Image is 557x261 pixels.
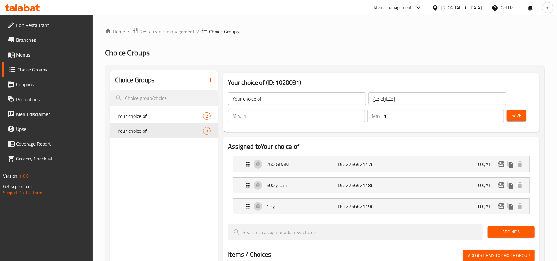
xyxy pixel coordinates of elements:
span: Get support on: [3,182,32,190]
a: Coverage Report [2,136,93,151]
p: 0 QAR [478,160,497,168]
span: Save [512,112,521,119]
div: Expand [233,199,529,214]
span: Promotions [16,96,88,103]
span: Your choice of [118,127,203,135]
li: Expand [228,175,535,196]
h3: Your choice of (ID: 1020081) [228,78,535,88]
input: search [228,224,483,240]
h2: Choice Groups [115,75,155,85]
div: Your choice of3 [110,123,218,138]
button: duplicate [506,202,515,211]
span: Branches [16,36,88,44]
button: duplicate [506,181,515,190]
p: (ID: 2275662117) [336,160,382,168]
button: Add New [488,226,535,238]
div: Expand [233,156,529,172]
span: Add New [493,228,530,236]
p: 0 QAR [478,182,497,189]
div: [GEOGRAPHIC_DATA] [441,4,482,11]
li: / [197,28,199,35]
p: Min: [232,112,241,120]
div: Choices [203,112,211,120]
span: Your choice of [118,112,203,120]
a: Coupons [2,77,93,92]
nav: breadcrumb [105,28,545,36]
input: search [110,90,218,106]
span: Coverage Report [16,140,88,148]
span: Menu disclaimer [16,110,88,118]
p: 500 gram [266,182,335,189]
span: Restaurants management [139,28,195,35]
span: 1.0.0 [19,172,29,180]
button: Save [507,110,526,121]
a: Choice Groups [2,62,93,77]
div: Menu-management [374,4,412,11]
button: delete [515,202,525,211]
li: Expand [228,154,535,175]
button: delete [515,181,525,190]
h2: Items / Choices [228,250,271,259]
li: Expand [228,196,535,217]
p: 1 kg [266,203,335,210]
p: (ID: 2275662118) [336,182,382,189]
button: duplicate [506,160,515,169]
span: 3 [203,128,210,134]
span: Version: [3,172,18,180]
li: / [127,28,130,35]
span: m [546,4,550,11]
span: Choice Groups [17,66,88,73]
p: 0 QAR [478,203,497,210]
a: Restaurants management [132,28,195,36]
span: 2 [203,113,210,119]
div: Choices [203,127,211,135]
a: Menus [2,47,93,62]
h2: Assigned to Your choice of [228,142,535,151]
p: (ID: 2275662119) [336,203,382,210]
a: Home [105,28,125,35]
span: Add (0) items to choice group [468,252,530,259]
a: Branches [2,32,93,47]
span: Coupons [16,81,88,88]
button: edit [497,202,506,211]
a: Promotions [2,92,93,107]
button: edit [497,181,506,190]
span: Grocery Checklist [16,155,88,162]
a: Menu disclaimer [2,107,93,122]
a: Grocery Checklist [2,151,93,166]
div: Expand [233,178,529,193]
span: Edit Restaurant [16,21,88,29]
a: Upsell [2,122,93,136]
a: Edit Restaurant [2,18,93,32]
span: Upsell [16,125,88,133]
button: edit [497,160,506,169]
span: Choice Groups [209,28,239,35]
p: Max: [372,112,381,120]
span: Menus [16,51,88,58]
button: delete [515,160,525,169]
p: 250 GRAM [266,160,335,168]
span: Choice Groups [105,46,150,60]
div: Your choice of2 [110,109,218,123]
a: Support.OpsPlatform [3,189,42,197]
